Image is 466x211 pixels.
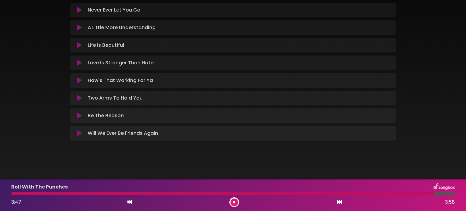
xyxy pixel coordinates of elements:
[88,59,154,66] p: Love Is Stronger Than Hate
[88,6,140,14] p: Never Ever Let You Go
[88,112,124,119] p: Be The Reason
[88,24,156,31] p: A Little More Understanding
[88,130,158,137] p: Will We Ever Be Friends Again
[88,94,143,102] p: Two Arms To Hold You
[88,42,124,49] p: Life Is Beautiful
[88,77,153,84] p: How's That Working For Ya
